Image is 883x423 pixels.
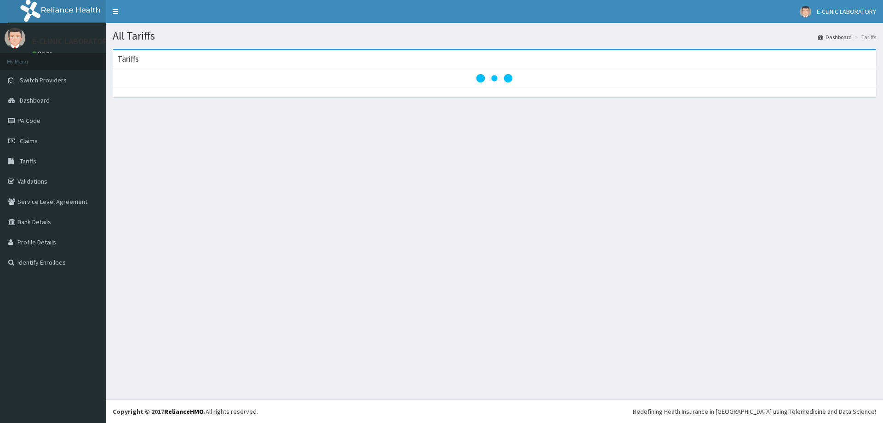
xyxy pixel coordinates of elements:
[113,30,876,42] h1: All Tariffs
[117,55,139,63] h3: Tariffs
[164,407,204,416] a: RelianceHMO
[32,37,112,46] p: E-CLINIC LABORATORY
[20,96,50,104] span: Dashboard
[20,137,38,145] span: Claims
[633,407,876,416] div: Redefining Heath Insurance in [GEOGRAPHIC_DATA] using Telemedicine and Data Science!
[818,33,852,41] a: Dashboard
[113,407,206,416] strong: Copyright © 2017 .
[5,28,25,48] img: User Image
[20,76,67,84] span: Switch Providers
[32,50,54,57] a: Online
[20,157,36,165] span: Tariffs
[106,400,883,423] footer: All rights reserved.
[800,6,811,17] img: User Image
[817,7,876,16] span: E-CLINIC LABORATORY
[476,60,513,97] svg: audio-loading
[853,33,876,41] li: Tariffs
